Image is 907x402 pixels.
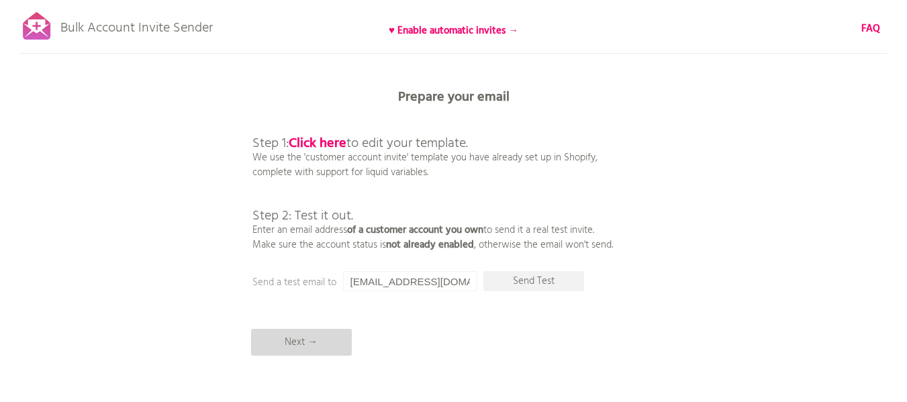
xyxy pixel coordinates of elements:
[252,133,468,154] span: Step 1: to edit your template.
[252,275,521,290] p: Send a test email to
[60,8,213,42] p: Bulk Account Invite Sender
[861,21,880,37] b: FAQ
[386,237,474,253] b: not already enabled
[398,87,510,108] b: Prepare your email
[252,205,353,227] span: Step 2: Test it out.
[289,133,346,154] a: Click here
[251,329,352,356] p: Next →
[347,222,483,238] b: of a customer account you own
[389,23,518,39] b: ♥ Enable automatic invites →
[483,271,584,291] p: Send Test
[861,21,880,36] a: FAQ
[252,107,613,252] p: We use the 'customer account invite' template you have already set up in Shopify, complete with s...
